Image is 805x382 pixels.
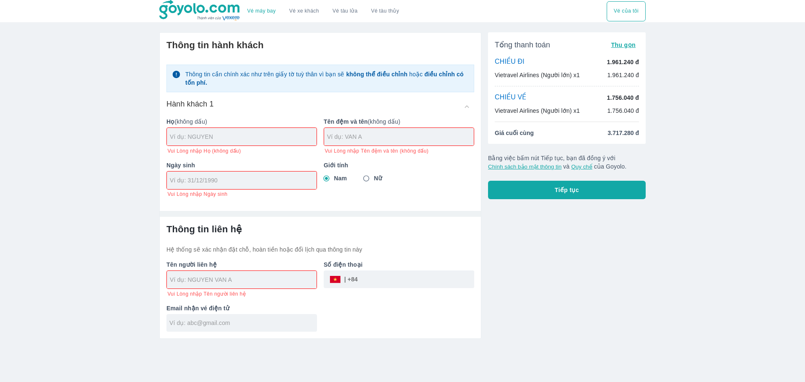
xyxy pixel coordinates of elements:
[326,1,364,21] a: Vé tàu lửa
[495,129,534,137] span: Giá cuối cùng
[495,107,580,115] p: Vietravel Airlines (Người lớn) x1
[555,186,579,194] span: Tiếp tục
[488,154,646,171] p: Bằng việc bấm nút Tiếp tục, bạn đã đồng ý với và của Goyolo.
[166,305,229,312] b: Email nhận vé điện tử
[170,275,317,284] input: Ví dụ: NGUYEN VAN A
[166,39,474,51] h6: Thông tin hành khách
[166,261,217,268] b: Tên người liên hệ
[607,107,639,115] p: 1.756.040 đ
[169,319,317,327] input: Ví dụ: abc@gmail.com
[324,261,363,268] b: Số điện thoại
[185,70,469,87] p: Thông tin cần chính xác như trên giấy tờ tuỳ thân vì bạn sẽ hoặc
[488,181,646,199] button: Tiếp tục
[166,223,474,235] h6: Thông tin liên hệ
[374,174,382,182] span: Nữ
[170,176,308,185] input: Ví dụ: 31/12/1990
[247,8,276,14] a: Vé máy bay
[170,133,317,141] input: Ví dụ: NGUYEN
[324,161,474,169] p: Giới tính
[324,118,368,125] b: Tên đệm và tên
[166,117,317,126] p: (không dấu)
[346,71,408,78] strong: không thể điều chỉnh
[607,58,639,66] p: 1.961.240 đ
[607,94,639,102] p: 1.756.040 đ
[607,1,646,21] div: choose transportation mode
[495,57,525,67] p: CHIỀU ĐI
[166,161,317,169] p: Ngày sinh
[289,8,319,14] a: Vé xe khách
[488,164,561,170] button: Chính sách bảo mật thông tin
[167,191,227,197] span: Vui Lòng nhập Ngày sinh
[166,245,474,254] p: Hệ thống sẽ xác nhận đặt chỗ, hoàn tiền hoặc đổi lịch qua thông tin này
[241,1,406,21] div: choose transportation mode
[325,148,428,154] span: Vui Lòng nhập Tên đệm và tên (không dấu)
[324,117,474,126] p: (không dấu)
[607,71,639,79] p: 1.961.240 đ
[364,1,406,21] button: Vé tàu thủy
[607,1,646,21] button: Vé của tôi
[608,129,639,137] span: 3.717.280 đ
[166,118,174,125] b: Họ
[608,39,639,51] button: Thu gọn
[167,291,246,297] span: Vui Lòng nhập Tên người liên hệ
[167,148,241,154] span: Vui Lòng nhập Họ (không dấu)
[166,99,214,109] h6: Hành khách 1
[334,174,347,182] span: Nam
[495,93,527,102] p: CHIỀU VỀ
[571,164,592,170] button: Quy chế
[327,133,474,141] input: Ví dụ: VAN A
[495,40,550,50] span: Tổng thanh toán
[611,42,636,48] span: Thu gọn
[495,71,580,79] p: Vietravel Airlines (Người lớn) x1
